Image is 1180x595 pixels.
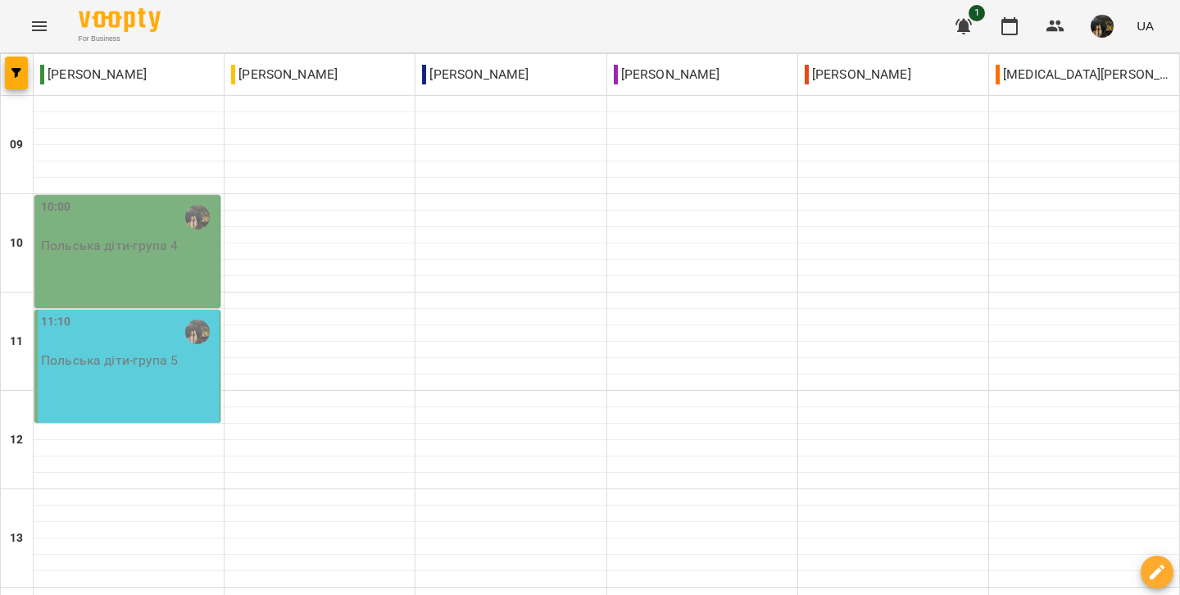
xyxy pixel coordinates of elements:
[10,529,23,547] h6: 13
[40,65,147,84] p: [PERSON_NAME]
[1130,11,1160,41] button: UA
[969,5,985,21] span: 1
[10,333,23,351] h6: 11
[1091,15,1114,38] img: 5701ce26c8a38a6089bfb9008418fba1.jpg
[10,136,23,154] h6: 09
[79,8,161,32] img: Voopty Logo
[41,198,71,216] label: 10:00
[10,234,23,252] h6: 10
[1137,17,1154,34] span: UA
[79,34,161,44] span: For Business
[185,320,210,344] img: Карпчук Віолетта
[231,65,338,84] p: [PERSON_NAME]
[805,65,911,84] p: [PERSON_NAME]
[614,65,720,84] p: [PERSON_NAME]
[20,7,59,46] button: Menu
[10,431,23,449] h6: 12
[41,313,71,331] label: 11:10
[185,205,210,229] img: Карпчук Віолетта
[996,65,1173,84] p: [MEDICAL_DATA][PERSON_NAME] Carlmaris
[41,236,216,256] p: Польська діти - група 4
[41,351,216,370] p: Польська діти - група 5
[422,65,529,84] p: [PERSON_NAME]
